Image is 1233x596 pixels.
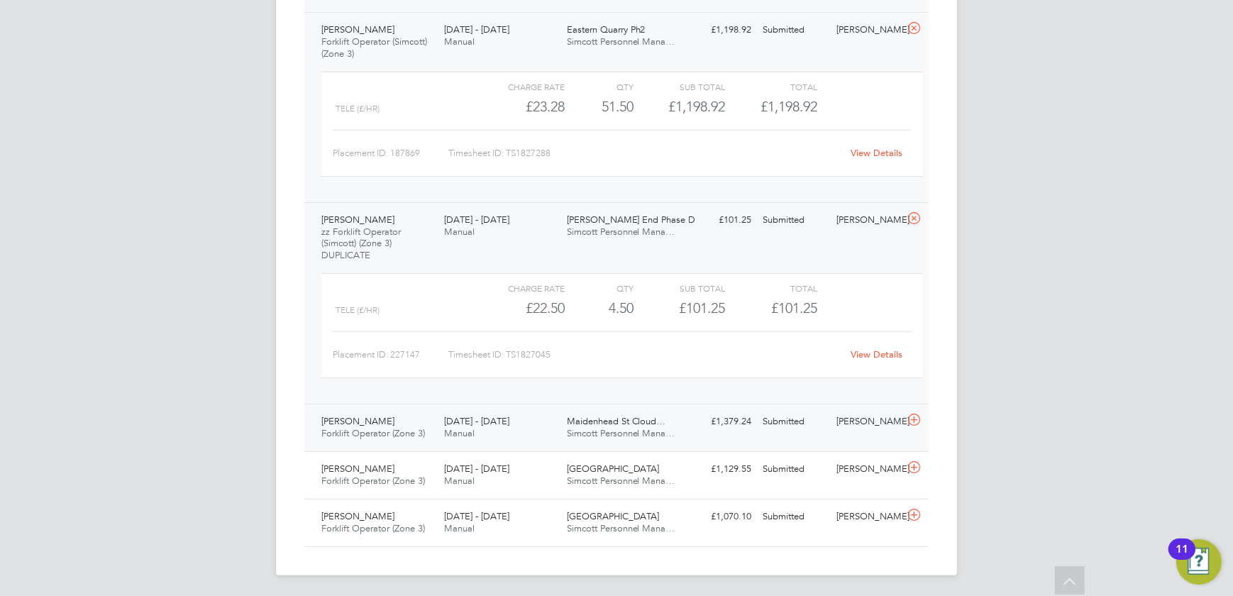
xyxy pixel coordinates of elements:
span: £1,198.92 [761,98,817,115]
div: £1,129.55 [683,458,757,481]
div: Sub Total [634,78,725,95]
div: £22.50 [473,297,565,320]
div: [PERSON_NAME] [831,18,905,42]
span: £101.25 [771,299,817,316]
span: Forklift Operator (Zone 3) [321,475,425,487]
a: View Details [851,147,903,159]
div: £1,379.24 [683,410,757,434]
div: 11 [1176,549,1188,568]
span: Manual [444,427,475,439]
div: £1,070.10 [683,505,757,529]
span: Simcott Personnel Mana… [567,475,675,487]
span: Manual [444,475,475,487]
span: [DATE] - [DATE] [444,510,509,522]
span: [GEOGRAPHIC_DATA] [567,510,660,522]
span: tele (£/HR) [336,104,380,114]
span: [DATE] - [DATE] [444,415,509,427]
a: View Details [851,348,903,360]
span: Simcott Personnel Mana… [567,226,675,238]
span: Manual [444,226,475,238]
span: Manual [444,522,475,534]
div: £101.25 [683,209,757,232]
span: Simcott Personnel Mana… [567,35,675,48]
div: £101.25 [634,297,725,320]
span: Manual [444,35,475,48]
div: 51.50 [565,95,634,118]
span: Simcott Personnel Mana… [567,522,675,534]
div: Submitted [757,410,831,434]
span: [DATE] - [DATE] [444,23,509,35]
span: [PERSON_NAME] [321,214,394,226]
span: [PERSON_NAME] End Phase D [567,214,696,226]
span: [GEOGRAPHIC_DATA] [567,463,660,475]
button: Open Resource Center, 11 new notifications [1176,539,1222,585]
div: Submitted [757,505,831,529]
span: zz Forklift Operator (Simcott) (Zone 3) DUPLICATE [321,226,401,262]
span: Maidenhead St Cloud… [567,415,666,427]
span: Forklift Operator (Zone 3) [321,522,425,534]
div: Total [725,78,817,95]
span: [PERSON_NAME] [321,463,394,475]
span: Eastern Quarry Ph2 [567,23,646,35]
span: [PERSON_NAME] [321,510,394,522]
span: [DATE] - [DATE] [444,214,509,226]
div: £1,198.92 [683,18,757,42]
div: Timesheet ID: TS1827045 [448,343,842,366]
div: £1,198.92 [634,95,725,118]
div: Submitted [757,458,831,481]
div: [PERSON_NAME] [831,209,905,232]
div: Timesheet ID: TS1827288 [448,142,842,165]
div: Sub Total [634,280,725,297]
span: [PERSON_NAME] [321,23,394,35]
div: Charge rate [473,78,565,95]
div: [PERSON_NAME] [831,505,905,529]
div: [PERSON_NAME] [831,410,905,434]
div: Total [725,280,817,297]
span: [DATE] - [DATE] [444,463,509,475]
div: Submitted [757,209,831,232]
div: [PERSON_NAME] [831,458,905,481]
div: £23.28 [473,95,565,118]
div: QTY [565,78,634,95]
div: 4.50 [565,297,634,320]
span: Forklift Operator (Simcott) (Zone 3) [321,35,427,60]
span: Forklift Operator (Zone 3) [321,427,425,439]
span: [PERSON_NAME] [321,415,394,427]
span: tele (£/HR) [336,305,380,315]
div: Submitted [757,18,831,42]
div: QTY [565,280,634,297]
div: Placement ID: 187869 [333,142,448,165]
div: Placement ID: 227147 [333,343,448,366]
div: Charge rate [473,280,565,297]
span: Simcott Personnel Mana… [567,427,675,439]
